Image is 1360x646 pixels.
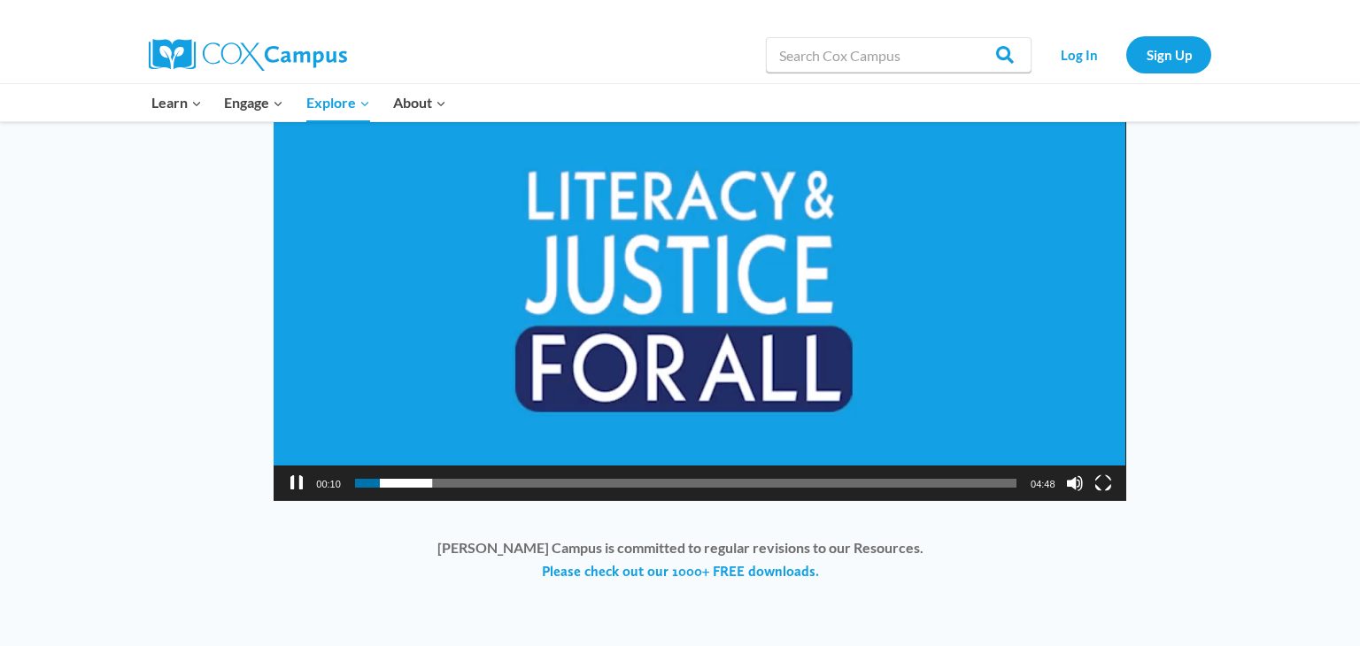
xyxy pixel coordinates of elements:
button: Mute [1066,474,1084,492]
p: [PERSON_NAME] Campus is committed to regular revisions to our Resources. [35,536,1325,581]
button: Child menu of About [382,84,458,121]
nav: Secondary Navigation [1040,36,1211,73]
button: Child menu of Learn [140,84,213,121]
input: Search Cox Campus [766,37,1032,73]
button: Child menu of Explore [295,84,382,121]
a: Log In [1040,36,1117,73]
a: Please check out our 1000+ FREE downloads. [542,562,819,581]
span: 04:48 [1031,479,1055,489]
button: Child menu of Engage [213,84,296,121]
div: Video Player [274,22,1125,501]
span: 00:10 [316,479,341,489]
button: Fullscreen [1094,474,1112,492]
button: Pause [288,474,305,492]
a: Sign Up [1126,36,1211,73]
nav: Primary Navigation [140,84,457,121]
img: Cox Campus [149,39,347,71]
